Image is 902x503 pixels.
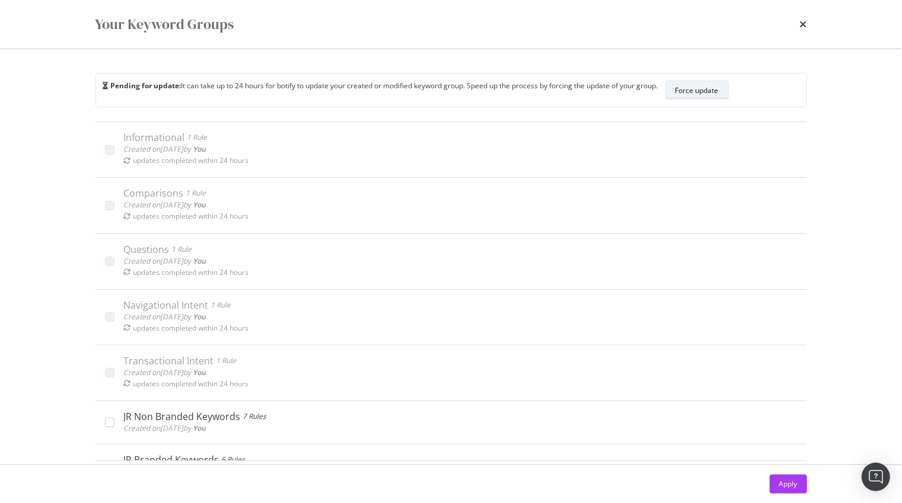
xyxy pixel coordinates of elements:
[133,323,249,333] div: updates completed within 24 hours
[193,367,206,377] b: You
[193,312,206,322] b: You
[124,411,241,422] div: JR Non Branded Keywords
[95,14,234,34] div: Your Keyword Groups
[124,200,206,210] span: Created on [DATE] by
[111,81,181,91] b: Pending for update:
[124,256,206,266] span: Created on [DATE] by
[675,85,719,95] div: Force update
[124,299,209,311] div: Navigational Intent
[222,454,246,466] div: 6 Rules
[193,144,206,154] b: You
[124,132,185,143] div: Informational
[243,411,267,422] div: 7 Rules
[187,132,208,143] div: 1 Rule
[172,244,192,255] div: 1 Rule
[779,479,798,489] div: Apply
[124,244,170,255] div: Questions
[216,355,237,367] div: 1 Rule
[133,379,249,389] div: updates completed within 24 hours
[124,312,206,322] span: Created on [DATE] by
[124,144,206,154] span: Created on [DATE] by
[770,475,807,494] button: Apply
[124,367,206,377] span: Created on [DATE] by
[862,463,890,491] div: Open Intercom Messenger
[124,423,206,433] span: Created on [DATE] by
[665,81,729,100] button: Force update
[103,81,658,100] div: It can take up to 24 hours for botify to update your created or modified keyword group. Speed up ...
[124,454,219,466] div: JR Branded Keywords
[95,461,227,489] button: Create a new Keyword Group
[800,14,807,34] div: times
[124,187,184,199] div: Comparisons
[133,267,249,277] div: updates completed within 24 hours
[133,211,249,221] div: updates completed within 24 hours
[193,200,206,210] b: You
[124,355,214,367] div: Transactional Intent
[193,256,206,266] b: You
[193,423,206,433] b: You
[186,187,206,199] div: 1 Rule
[133,155,249,165] div: updates completed within 24 hours
[211,299,231,311] div: 1 Rule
